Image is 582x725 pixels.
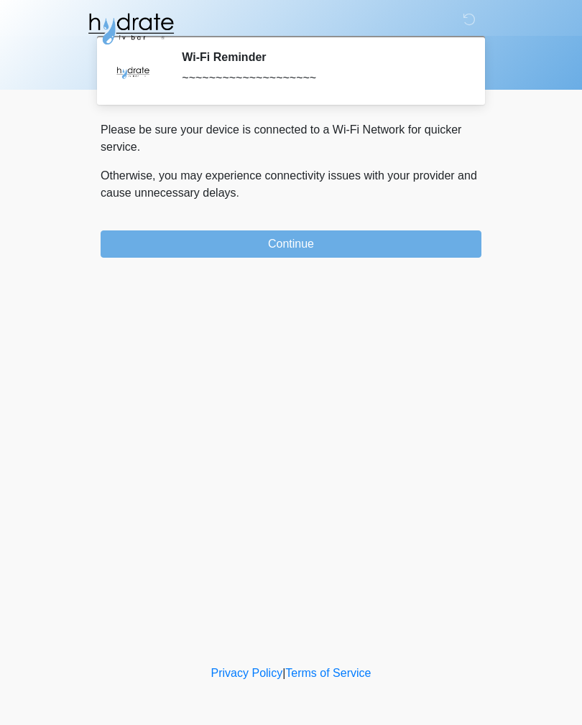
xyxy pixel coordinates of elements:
[236,187,239,199] span: .
[285,667,371,679] a: Terms of Service
[101,167,481,202] p: Otherwise, you may experience connectivity issues with your provider and cause unnecessary delays
[211,667,283,679] a: Privacy Policy
[101,230,481,258] button: Continue
[182,70,460,87] div: ~~~~~~~~~~~~~~~~~~~~
[282,667,285,679] a: |
[111,50,154,93] img: Agent Avatar
[86,11,175,47] img: Hydrate IV Bar - Fort Collins Logo
[101,121,481,156] p: Please be sure your device is connected to a Wi-Fi Network for quicker service.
